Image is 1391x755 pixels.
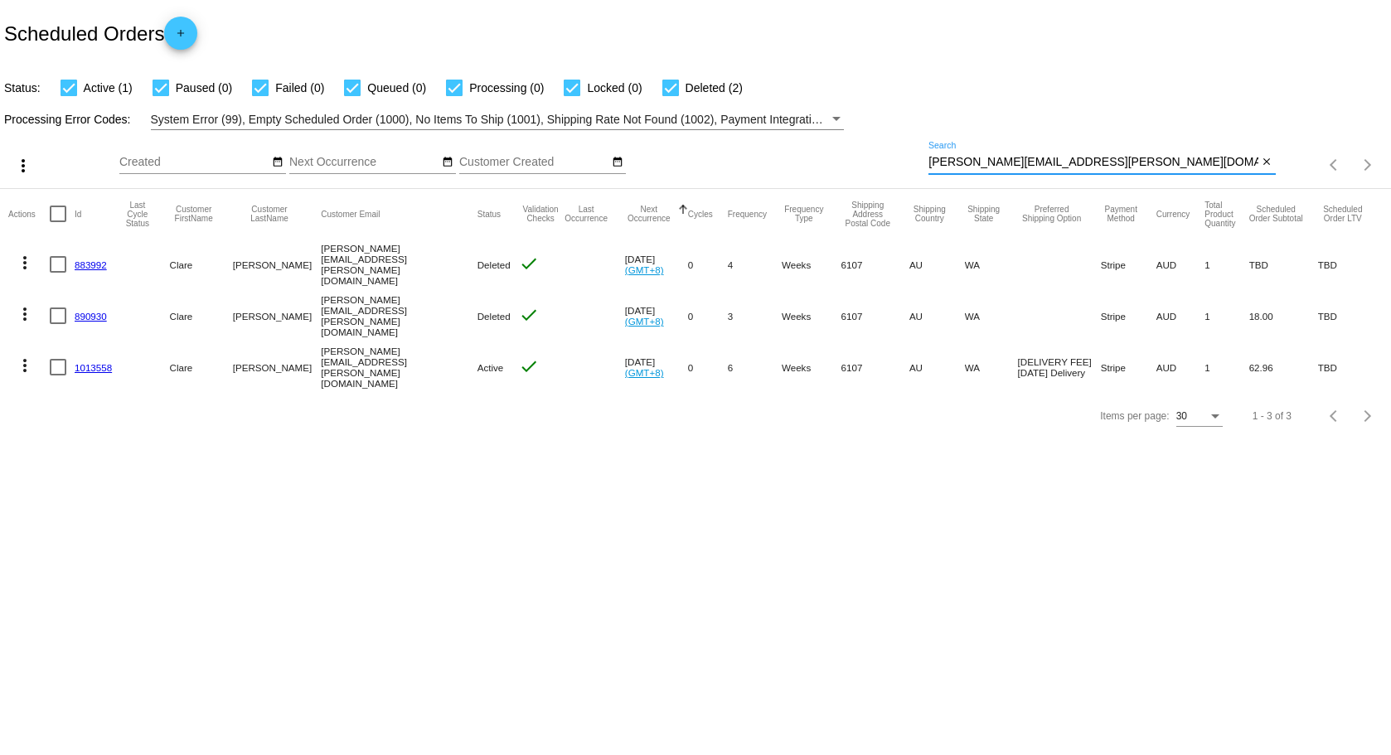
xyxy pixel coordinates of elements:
mat-cell: WA [965,341,1018,393]
button: Change sorting for CustomerFirstName [170,205,218,223]
button: Change sorting for PreferredShippingOption [1018,205,1086,223]
button: Change sorting for LastOccurrenceUtc [562,205,609,223]
mat-cell: 4 [728,239,782,290]
mat-cell: [DATE] [625,290,688,341]
mat-cell: 3 [728,290,782,341]
span: Status: [4,81,41,94]
input: Customer Created [459,156,608,169]
mat-cell: 0 [688,239,728,290]
mat-cell: 6107 [841,239,909,290]
span: Paused (0) [176,78,232,98]
mat-icon: date_range [612,156,623,169]
button: Clear [1258,154,1276,172]
mat-icon: check [519,305,539,325]
span: Locked (0) [587,78,642,98]
button: Change sorting for FrequencyType [782,205,826,223]
button: Change sorting for Status [477,209,501,219]
mat-cell: 6 [728,341,782,393]
mat-cell: AU [909,290,965,341]
input: Created [119,156,269,169]
button: Change sorting for PaymentMethod.Type [1101,205,1141,223]
span: Processing Error Codes: [4,113,131,126]
button: Change sorting for Subtotal [1249,205,1303,223]
mat-cell: Clare [170,341,233,393]
mat-cell: 6107 [841,341,909,393]
h2: Scheduled Orders [4,17,197,50]
button: Change sorting for CustomerLastName [233,205,307,223]
mat-cell: [DELIVERY FEE] [DATE] Delivery [1018,341,1101,393]
mat-cell: Clare [170,239,233,290]
input: Next Occurrence [289,156,439,169]
mat-select: Filter by Processing Error Codes [151,109,845,130]
mat-cell: [PERSON_NAME][EMAIL_ADDRESS][PERSON_NAME][DOMAIN_NAME] [321,341,477,393]
mat-cell: Weeks [782,341,841,393]
span: Processing (0) [469,78,544,98]
mat-cell: AU [909,239,965,290]
button: Change sorting for Cycles [688,209,713,219]
mat-icon: date_range [272,156,284,169]
mat-cell: 1 [1204,239,1248,290]
button: Next page [1351,148,1384,181]
span: 30 [1176,410,1187,422]
span: Active (1) [84,78,133,98]
a: 890930 [75,311,107,322]
button: Next page [1351,399,1384,433]
div: 1 - 3 of 3 [1253,410,1292,422]
span: Deleted [477,311,511,322]
mat-cell: Weeks [782,239,841,290]
mat-select: Items per page: [1176,411,1223,423]
button: Change sorting for Id [75,209,81,219]
a: 1013558 [75,362,112,373]
mat-icon: check [519,356,539,376]
a: (GMT+8) [625,264,664,275]
button: Change sorting for ShippingState [965,205,1003,223]
button: Change sorting for CurrencyIso [1156,209,1190,219]
button: Change sorting for CustomerEmail [321,209,380,219]
mat-cell: TBD [1318,239,1383,290]
button: Change sorting for ShippingPostcode [841,201,894,228]
mat-cell: [DATE] [625,239,688,290]
span: Failed (0) [275,78,324,98]
mat-cell: 18.00 [1249,290,1318,341]
button: Previous page [1318,399,1351,433]
mat-icon: more_vert [15,356,35,375]
mat-icon: close [1261,156,1272,169]
mat-icon: add [171,27,191,47]
mat-cell: 0 [688,341,728,393]
mat-cell: Weeks [782,290,841,341]
mat-cell: [PERSON_NAME][EMAIL_ADDRESS][PERSON_NAME][DOMAIN_NAME] [321,290,477,341]
mat-icon: more_vert [15,253,35,273]
span: Deleted (2) [686,78,743,98]
span: Active [477,362,504,373]
mat-cell: Stripe [1101,341,1156,393]
button: Change sorting for NextOccurrenceUtc [625,205,673,223]
input: Search [928,156,1258,169]
mat-icon: check [519,254,539,273]
button: Change sorting for LifetimeValue [1318,205,1368,223]
mat-cell: [PERSON_NAME] [233,341,322,393]
mat-cell: Clare [170,290,233,341]
span: Deleted [477,259,511,270]
mat-cell: 0 [688,290,728,341]
mat-cell: TBD [1318,341,1383,393]
mat-icon: more_vert [15,304,35,324]
mat-cell: AU [909,341,965,393]
mat-cell: Stripe [1101,290,1156,341]
a: (GMT+8) [625,367,664,378]
button: Change sorting for LastProcessingCycleId [120,201,154,228]
mat-cell: TBD [1249,239,1318,290]
span: Queued (0) [367,78,426,98]
mat-cell: AUD [1156,341,1205,393]
button: Change sorting for Frequency [728,209,767,219]
mat-cell: Stripe [1101,239,1156,290]
mat-header-cell: Validation Checks [519,189,563,239]
div: Items per page: [1100,410,1169,422]
mat-cell: [PERSON_NAME] [233,290,322,341]
mat-cell: 62.96 [1249,341,1318,393]
mat-header-cell: Actions [8,189,50,239]
mat-cell: TBD [1318,290,1383,341]
mat-cell: [DATE] [625,341,688,393]
mat-cell: [PERSON_NAME][EMAIL_ADDRESS][PERSON_NAME][DOMAIN_NAME] [321,239,477,290]
mat-cell: 6107 [841,290,909,341]
mat-cell: 1 [1204,341,1248,393]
